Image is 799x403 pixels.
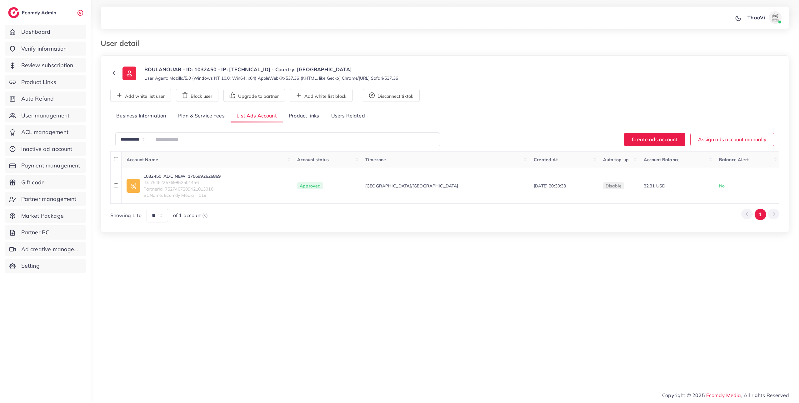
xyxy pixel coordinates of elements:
button: Add white list block [290,89,353,102]
a: Setting [5,259,86,273]
span: Created At [534,157,558,162]
a: Gift code [5,175,86,190]
img: ic-user-info.36bf1079.svg [122,67,136,80]
a: Product links [283,109,325,123]
span: Payment management [21,162,80,170]
p: BOULANOUAR - ID: 1032450 - IP: [TECHNICAL_ID] - Country: [GEOGRAPHIC_DATA] [144,66,398,73]
a: 1032450_ADC NEW_1756992626869 [143,173,221,179]
span: Dashboard [21,28,50,36]
span: ACL management [21,128,68,136]
a: List Ads Account [231,109,283,123]
span: [DATE] 20:30:33 [534,183,566,189]
span: Partner BC [21,228,50,236]
span: Product Links [21,78,56,86]
img: logo [8,7,19,18]
a: Partner management [5,192,86,206]
a: ThaoViavatar [744,11,784,24]
h2: Ecomdy Admin [22,10,58,16]
button: Add white list user [110,89,171,102]
span: Review subscription [21,61,73,69]
a: Partner BC [5,225,86,240]
span: Ad creative management [21,245,81,253]
button: Create ads account [624,133,685,146]
span: Showing 1 to [110,212,142,219]
span: Auto top-up [603,157,629,162]
ul: Pagination [741,209,779,220]
a: Ecomdy Media [706,392,741,398]
button: Go to page 1 [755,209,766,220]
span: User management [21,112,69,120]
span: Account status [297,157,329,162]
img: avatar [769,11,782,24]
span: Auto Refund [21,95,54,103]
a: Ad creative management [5,242,86,256]
span: No [719,183,725,189]
button: Assign ads account manually [690,133,774,146]
a: Payment management [5,158,86,173]
button: Upgrade to partner [223,89,285,102]
a: Review subscription [5,58,86,72]
span: BCName: Ecomdy Media _ 019 [143,192,221,198]
span: Gift code [21,178,45,187]
a: Plan & Service Fees [172,109,231,123]
a: Users Related [325,109,371,123]
a: Market Package [5,209,86,223]
a: ACL management [5,125,86,139]
a: logoEcomdy Admin [8,7,58,18]
span: Account Balance [644,157,680,162]
a: Business Information [110,109,172,123]
span: Setting [21,262,40,270]
h3: User detail [101,39,145,48]
a: Product Links [5,75,86,89]
span: 32.31 USD [644,183,665,189]
span: , All rights Reserved [741,391,789,399]
span: Balance Alert [719,157,749,162]
button: Block user [176,89,218,102]
a: User management [5,108,86,123]
p: ThaoVi [747,14,765,21]
span: Partner management [21,195,77,203]
span: Timezone [365,157,386,162]
a: Verify information [5,42,86,56]
span: of 1 account(s) [173,212,208,219]
a: Inactive ad account [5,142,86,156]
span: Account Name [127,157,158,162]
img: ic-ad-info.7fc67b75.svg [127,179,140,193]
span: Approved [297,182,323,190]
small: User Agent: Mozilla/5.0 (Windows NT 10.0; Win64; x64) AppleWebKit/537.36 (KHTML, like Gecko) Chro... [144,75,398,81]
span: [GEOGRAPHIC_DATA]/[GEOGRAPHIC_DATA] [365,183,458,189]
a: Auto Refund [5,92,86,106]
button: Disconnect tiktok [363,89,420,102]
span: Verify information [21,45,67,53]
span: ID: 7546225769853501456 [143,179,221,186]
span: Copyright © 2025 [662,391,789,399]
span: Market Package [21,212,64,220]
span: disable [606,183,622,189]
span: PartnerId: 7527407209421013010 [143,186,221,192]
span: Inactive ad account [21,145,72,153]
a: Dashboard [5,25,86,39]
